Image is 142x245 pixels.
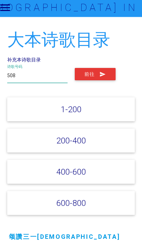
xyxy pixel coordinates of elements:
[56,138,86,148] a: 200-400
[56,200,86,210] a: 600-800
[75,70,116,83] button: 前往
[7,66,22,72] label: 诗歌号码
[9,235,120,243] a: 颂讚三一[DEMOGRAPHIC_DATA]
[61,106,81,116] a: 1-200
[113,214,137,240] iframe: Chat
[7,59,41,65] a: 补充本诗歌目录
[7,33,135,51] h2: 大本诗歌目录
[56,169,86,179] a: 400-600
